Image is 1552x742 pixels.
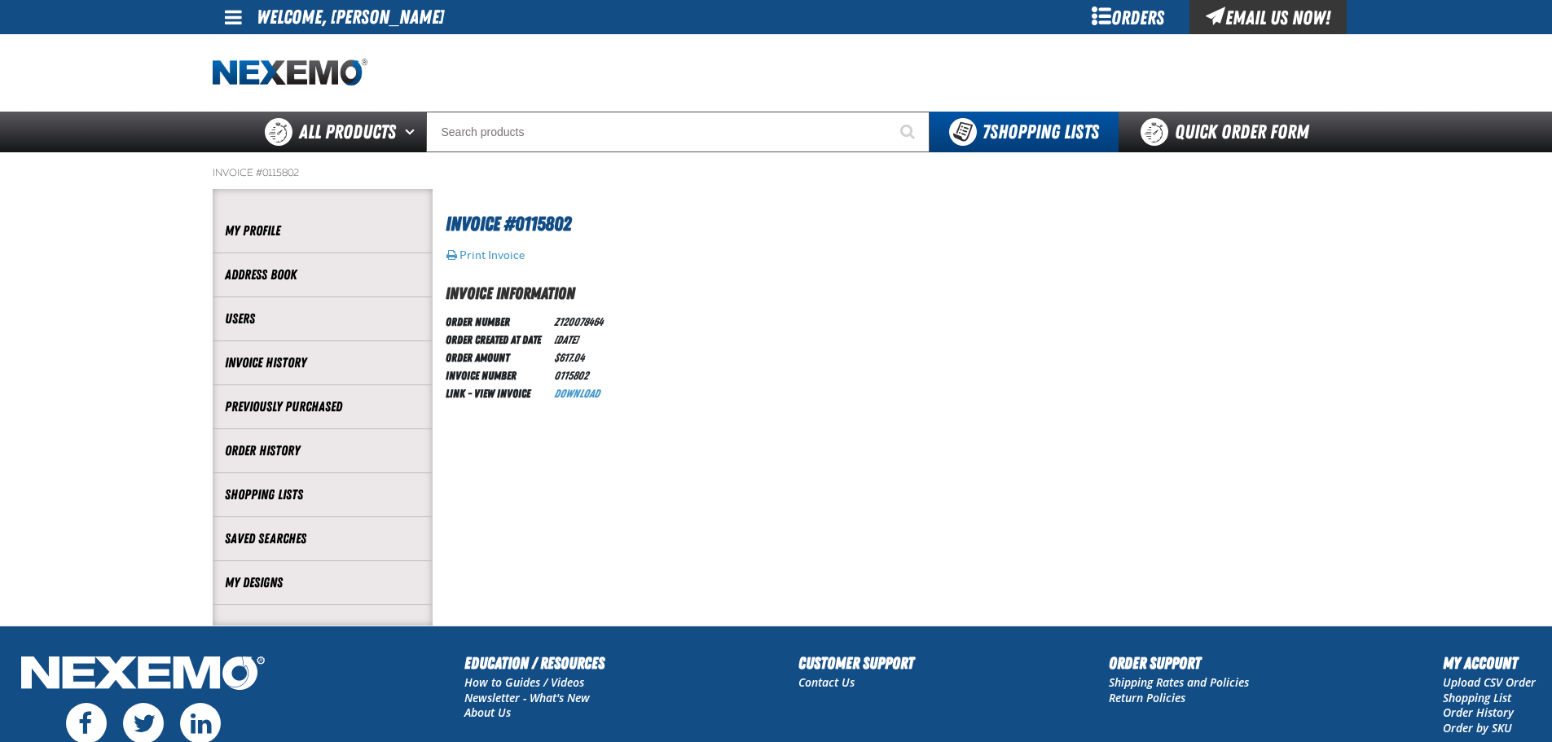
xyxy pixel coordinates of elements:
td: [DATE] [547,330,609,348]
a: Shopping Lists [225,485,420,504]
button: Print Invoice [446,248,525,262]
a: Upload CSV Order [1443,674,1536,690]
a: Download [554,387,600,400]
h2: Invoice Information [446,281,1340,305]
td: $617.04 [547,348,609,366]
a: Order by SKU [1443,720,1512,735]
h2: Education / Resources [464,651,605,675]
td: Link - View Invoice [446,384,547,402]
h2: My Account [1443,651,1536,675]
td: Order Number [446,312,547,330]
strong: 7 [983,121,990,143]
a: About Us [464,705,511,720]
img: Nexemo Logo [16,651,270,699]
button: You have 7 Shopping Lists. Open to view details [930,112,1119,152]
h2: Order Support [1109,651,1249,675]
td: Z120078464 [547,312,609,330]
h2: Customer Support [798,651,914,675]
a: Invoice History [225,353,420,372]
input: Search [426,112,930,152]
button: Start Searching [889,112,930,152]
a: Users [225,310,420,328]
span: Invoice #0115802 [446,213,571,235]
a: My Designs [225,573,420,592]
a: Newsletter - What's New [464,690,590,705]
td: Order Amount [446,348,547,366]
td: Order Created at Date [446,330,547,348]
a: Shipping Rates and Policies [1109,674,1249,690]
a: Address Book [225,266,420,284]
span: All Products [299,117,396,147]
a: Previously Purchased [225,397,420,416]
a: Home [213,59,367,87]
a: Return Policies [1109,690,1185,705]
a: Order History [225,441,420,460]
a: Order History [1443,705,1514,720]
button: Open All Products pages [399,112,426,152]
a: How to Guides / Videos [464,674,584,690]
nav: Breadcrumbs [213,166,1340,179]
span: Shopping Lists [983,121,1099,143]
a: Contact Us [798,674,855,690]
a: Quick Order Form [1119,112,1339,152]
img: Nexemo logo [213,59,367,87]
td: 0115802 [547,366,609,384]
a: Invoice #0115802 [213,166,299,179]
a: Saved Searches [225,529,420,548]
td: Invoice Number [446,366,547,384]
a: My Profile [225,222,420,240]
a: Shopping List [1443,690,1511,705]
